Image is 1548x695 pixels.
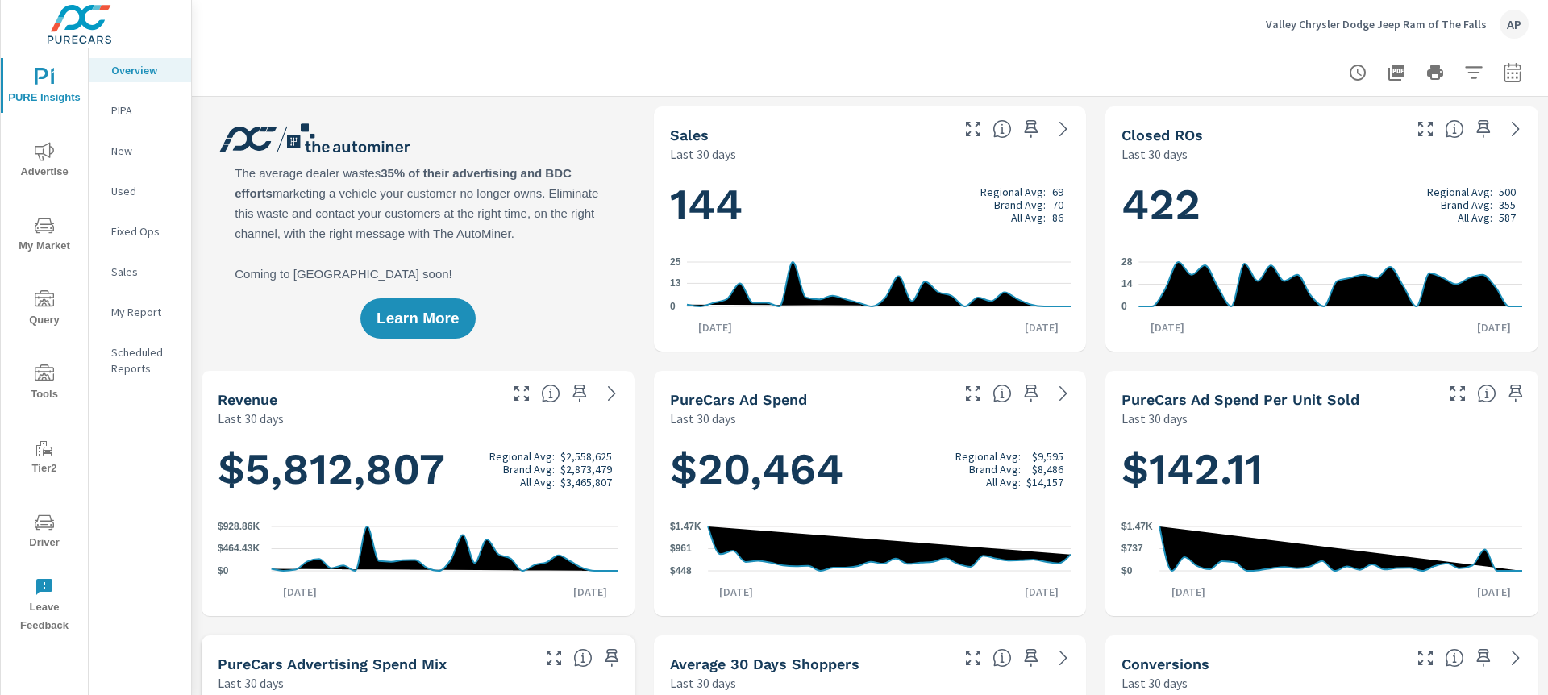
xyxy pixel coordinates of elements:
a: See more details in report [599,381,625,406]
h5: Average 30 Days Shoppers [670,655,859,672]
p: Last 30 days [670,673,736,693]
span: This table looks at how you compare to the amount of budget you spend per channel as opposed to y... [573,648,593,668]
span: The number of dealer-specified goals completed by a visitor. [Source: This data is provided by th... [1445,648,1464,668]
span: Save this to your personalized report [1018,645,1044,671]
div: nav menu [1,48,88,642]
p: $2,558,625 [560,450,612,463]
text: 0 [670,301,676,312]
span: Advertise [6,142,83,181]
h5: PureCars Advertising Spend Mix [218,655,447,672]
span: Save this to your personalized report [1018,381,1044,406]
h5: Sales [670,127,709,144]
p: All Avg: [1011,211,1046,224]
text: $961 [670,543,692,555]
span: A rolling 30 day total of daily Shoppers on the dealership website, averaged over the selected da... [992,648,1012,668]
span: Leave Feedback [6,577,83,635]
span: Learn More [377,311,459,326]
p: Last 30 days [670,144,736,164]
div: Fixed Ops [89,219,191,243]
span: Save this to your personalized report [1471,645,1496,671]
p: [DATE] [1160,584,1217,600]
p: [DATE] [1466,319,1522,335]
p: $9,595 [1032,450,1063,463]
div: New [89,139,191,163]
span: Save this to your personalized report [567,381,593,406]
span: Save this to your personalized report [1471,116,1496,142]
p: Regional Avg: [980,185,1046,198]
p: [DATE] [1139,319,1196,335]
span: Number of vehicles sold by the dealership over the selected date range. [Source: This data is sou... [992,119,1012,139]
p: PIPA [111,102,178,119]
button: Make Fullscreen [960,116,986,142]
p: Last 30 days [1121,409,1188,428]
h1: 422 [1121,177,1522,232]
p: 587 [1499,211,1516,224]
div: My Report [89,300,191,324]
a: See more details in report [1051,116,1076,142]
text: 14 [1121,279,1133,290]
p: All Avg: [986,476,1021,489]
text: 28 [1121,256,1133,268]
a: See more details in report [1503,116,1529,142]
button: Apply Filters [1458,56,1490,89]
p: 69 [1052,185,1063,198]
p: 70 [1052,198,1063,211]
button: Select Date Range [1496,56,1529,89]
p: Regional Avg: [955,450,1021,463]
div: PIPA [89,98,191,123]
div: Sales [89,260,191,284]
p: [DATE] [272,584,328,600]
p: All Avg: [1458,211,1492,224]
text: 25 [670,256,681,268]
p: Overview [111,62,178,78]
a: See more details in report [1503,645,1529,671]
div: Overview [89,58,191,82]
a: See more details in report [1051,645,1076,671]
p: Used [111,183,178,199]
p: 500 [1499,185,1516,198]
p: Brand Avg: [969,463,1021,476]
p: [DATE] [708,584,764,600]
span: Save this to your personalized report [1503,381,1529,406]
span: Driver [6,513,83,552]
span: PURE Insights [6,68,83,107]
text: $464.43K [218,543,260,555]
span: My Market [6,216,83,256]
text: $0 [218,565,229,576]
a: See more details in report [1051,381,1076,406]
p: Last 30 days [1121,673,1188,693]
h1: 144 [670,177,1071,232]
p: Brand Avg: [503,463,555,476]
span: Save this to your personalized report [1018,116,1044,142]
p: [DATE] [1466,584,1522,600]
button: Print Report [1419,56,1451,89]
button: Make Fullscreen [960,381,986,406]
h1: $20,464 [670,442,1071,497]
p: Brand Avg: [994,198,1046,211]
p: All Avg: [520,476,555,489]
h5: Closed ROs [1121,127,1203,144]
span: Total sales revenue over the selected date range. [Source: This data is sourced from the dealer’s... [541,384,560,403]
p: Scheduled Reports [111,344,178,377]
h1: $5,812,807 [218,442,618,497]
p: [DATE] [562,584,618,600]
p: My Report [111,304,178,320]
text: $1.47K [1121,521,1153,532]
p: 355 [1499,198,1516,211]
p: Regional Avg: [1427,185,1492,198]
p: Brand Avg: [1441,198,1492,211]
p: $14,157 [1026,476,1063,489]
button: Make Fullscreen [1413,116,1438,142]
p: Last 30 days [670,409,736,428]
h5: PureCars Ad Spend [670,391,807,408]
text: $1.47K [670,521,701,532]
text: $928.86K [218,521,260,532]
h5: Conversions [1121,655,1209,672]
p: Valley Chrysler Dodge Jeep Ram of The Falls [1266,17,1487,31]
div: AP [1500,10,1529,39]
p: Regional Avg: [489,450,555,463]
h5: Revenue [218,391,277,408]
h1: $142.11 [1121,442,1522,497]
button: Make Fullscreen [541,645,567,671]
div: Scheduled Reports [89,340,191,381]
